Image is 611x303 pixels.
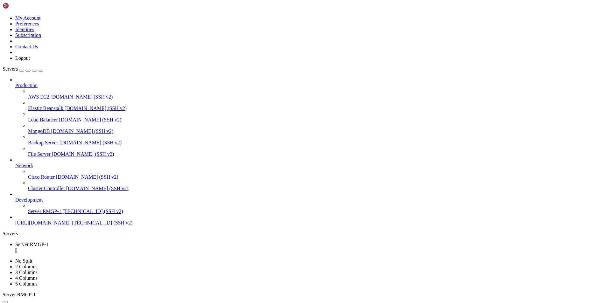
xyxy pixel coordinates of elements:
a: 5 Columns [15,281,38,286]
span: Production [15,83,38,88]
li: Backup Server [DOMAIN_NAME] (SSH v2) [28,134,608,146]
span: [DOMAIN_NAME] (SSH v2) [51,128,113,134]
a: Server RMGP-1 [15,242,608,253]
a: Logout [15,55,30,61]
x-row: Learn more about enabling ESM Apps service at [URL][DOMAIN_NAME] [3,132,528,138]
a: File Server [DOMAIN_NAME] (SSH v2) [28,151,608,157]
span: [DOMAIN_NAME] (SSH v2) [60,140,122,145]
x-row: Memory usage: 23% IPv4 address for eth0: [TECHNICAL_ID] [3,57,528,62]
li: [URL][DOMAIN_NAME] [TECHNICAL_ID] (SSH v2) [15,214,608,226]
a: [URL][DOMAIN_NAME] [TECHNICAL_ID] (SSH v2) [15,220,608,226]
x-row: New release '24.04.3 LTS' available. [3,143,528,148]
a: My Account [15,15,41,21]
span: [TECHNICAL_ID] (SSH v2) [62,209,123,214]
span: Servers [3,66,18,72]
x-row: To see these additional updates run: apt list --upgradable [3,116,528,121]
x-row: Welcome to Ubuntu 22.04.5 LTS (GNU/Linux 5.15.0-139-generic x86_64) [3,3,528,8]
span: Cisco Router [28,174,55,180]
li: Network [15,157,608,191]
div: (18, 31) [51,170,53,176]
li: File Server [DOMAIN_NAME] (SSH v2) [28,146,608,157]
a: Cisco Router [DOMAIN_NAME] (SSH v2) [28,174,608,180]
span: [DOMAIN_NAME] (SSH v2) [65,106,127,111]
x-row: [URL][DOMAIN_NAME] [3,89,528,94]
li: Development [15,191,608,214]
span: [DOMAIN_NAME] (SSH v2) [51,94,113,100]
x-row: * Strictly confined Kubernetes makes edge and IoT secure. Learn how MicroK8s [3,73,528,78]
x-row: root@vps130383:~# [3,170,528,176]
span: File Server [28,151,51,157]
x-row: * Documentation: [URL][DOMAIN_NAME] [3,13,528,19]
span: [URL][DOMAIN_NAME] [15,220,71,225]
a: Servers [3,66,43,72]
a: 3 Columns [15,270,38,275]
span: [DOMAIN_NAME] (SSH v2) [59,117,122,122]
span: [TECHNICAL_ID] (SSH v2) [72,220,132,225]
img: Shellngn [3,3,39,9]
span: Cluster Controller [28,186,65,191]
a: Preferences [15,21,39,26]
span: Backup Server [28,140,58,145]
a: Elastic Beanstalk [DOMAIN_NAME] (SSH v2) [28,106,608,111]
x-row: * Management: [URL][DOMAIN_NAME] [3,19,528,24]
x-row: Last login: [DATE] from [TECHNICAL_ID] [3,165,528,170]
x-row: Expanded Security Maintenance for Applications is not enabled. [3,100,528,105]
a: AWS EC2 [DOMAIN_NAME] (SSH v2) [28,94,608,100]
x-row: Run 'do-release-upgrade' to upgrade to it. [3,148,528,154]
x-row: Swap usage: 32% [3,62,528,67]
span: Elastic Beanstalk [28,106,63,111]
span: MongoDB [28,128,50,134]
x-row: * Support: [URL][DOMAIN_NAME] [3,24,528,30]
li: Load Balancer [DOMAIN_NAME] (SSH v2) [28,111,608,123]
span: Server RMGP-1 [15,242,48,247]
a: No Split [15,258,32,264]
x-row: System information as of [DATE] [3,35,528,40]
a: Subscription [15,32,41,38]
x-row: Usage of /: 76.9% of 24.44GB Users logged in: 0 [3,51,528,57]
x-row: System load: 0.04 Processes: 119 [3,46,528,51]
a: Load Balancer [DOMAIN_NAME] (SSH v2) [28,117,608,123]
a: Cluster Controller [DOMAIN_NAME] (SSH v2) [28,186,608,191]
a: 2 Columns [15,264,38,269]
span: [DOMAIN_NAME] (SSH v2) [52,151,114,157]
span: [DOMAIN_NAME] (SSH v2) [66,186,129,191]
a: Backup Server [DOMAIN_NAME] (SSH v2) [28,140,608,146]
a: Server RMGP-1 [TECHNICAL_ID] (SSH v2) [28,209,608,214]
a: MongoDB [DOMAIN_NAME] (SSH v2) [28,128,608,134]
span: [DOMAIN_NAME] (SSH v2) [56,174,118,180]
a: Identities [15,27,34,32]
a: Development [15,197,608,203]
x-row: 688 updates can be applied immediately. [3,111,528,116]
span: Development [15,197,43,203]
a:  [15,247,608,253]
li: MongoDB [DOMAIN_NAME] (SSH v2) [28,123,608,134]
a: Production [15,83,608,88]
li: Production [15,77,608,157]
x-row: just raised the bar for easy, resilient and secure K8s cluster deployment. [3,78,528,84]
x-row: 38 additional security updates can be applied with ESM Apps. [3,127,528,132]
div: Servers [3,231,608,237]
a: Network [15,163,608,169]
a: Contact Us [15,44,38,49]
li: Server RMGP-1 [TECHNICAL_ID] (SSH v2) [28,203,608,214]
li: AWS EC2 [DOMAIN_NAME] (SSH v2) [28,88,608,100]
li: Cisco Router [DOMAIN_NAME] (SSH v2) [28,169,608,180]
a: 4 Columns [15,275,38,281]
span: Network [15,163,33,168]
span: AWS EC2 [28,94,49,100]
li: Cluster Controller [DOMAIN_NAME] (SSH v2) [28,180,608,191]
li: Elastic Beanstalk [DOMAIN_NAME] (SSH v2) [28,100,608,111]
span: Server RMGP-1 [3,292,36,297]
span: Server RMGP-1 [28,209,61,214]
span: Load Balancer [28,117,58,122]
